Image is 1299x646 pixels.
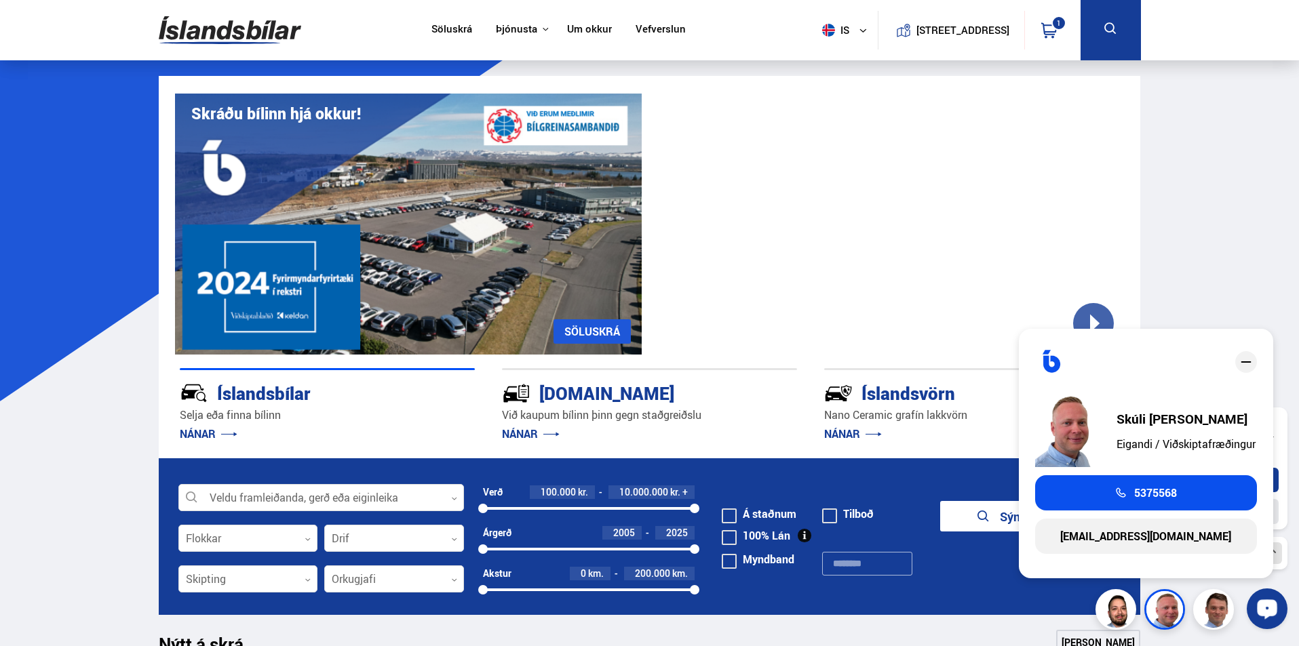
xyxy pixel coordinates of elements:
[20,117,158,142] button: Skoða söluskrá
[619,485,668,498] span: 10.000.000
[682,487,688,498] span: +
[824,380,1071,404] div: Íslandsvörn
[1235,351,1257,373] div: close
[722,530,790,541] label: 100% Lán
[140,161,161,182] button: Send a message
[581,567,586,580] span: 0
[1117,412,1256,426] div: Skúli [PERSON_NAME]
[1051,16,1066,31] div: 1
[1035,392,1103,467] img: siFngHWaQ9KaOqBr.png
[159,8,301,52] img: G0Ugv5HjCgRt.svg
[940,501,1106,531] button: Sýna bíla
[431,23,472,37] a: Söluskrá
[672,568,688,579] span: km.
[885,11,1017,49] a: [STREET_ADDRESS]
[191,104,361,123] h1: Skráðu bílinn hjá okkur!
[483,527,511,538] div: Árgerð
[483,568,511,579] div: Akstur
[636,23,686,37] a: Vefverslun
[180,380,427,404] div: Íslandsbílar
[822,508,874,519] label: Tilboð
[20,50,157,76] p: Endilega spjallaðu við okkur hér ef þig vantar aðstoð.
[541,485,576,498] span: 100.000
[666,526,688,539] span: 2025
[824,379,853,407] img: -Svtn6bYgwAsiwNX.svg
[20,85,158,110] button: Hefja spjall
[1098,591,1138,632] img: nhp88E3Fdnt1Opn2.png
[1035,475,1257,510] a: 5375568
[502,379,530,407] img: tr5P-W3DuiFaO7aO.svg
[496,23,537,36] button: Þjónusta
[670,487,680,498] span: kr.
[502,407,797,423] p: Við kaupum bílinn þinn gegn staðgreiðslu
[554,319,631,344] a: SÖLUSKRÁ
[817,24,851,37] span: is
[1035,519,1257,554] a: [EMAIL_ADDRESS][DOMAIN_NAME]
[483,487,503,498] div: Verð
[635,567,670,580] span: 200.000
[1134,487,1177,499] span: 5375568
[822,24,835,37] img: svg+xml;base64,PHN2ZyB4bWxucz0iaHR0cDovL3d3dy53My5vcmcvMjAwMC9zdmciIHdpZHRoPSI1MTIiIGhlaWdodD0iNT...
[824,407,1119,423] p: Nano Ceramic grafín lakkvörn
[20,35,157,47] h2: Hæhæ og velkomin/n
[922,24,1005,36] button: [STREET_ADDRESS]
[1117,438,1256,450] div: Eigandi / Viðskiptafræðingur
[502,426,560,441] a: NÁNAR
[11,155,167,188] input: Skrifaðu skilaboðin hér inn og ýttu á Enter til að senda
[613,526,635,539] span: 2005
[722,508,796,519] label: Á staðnum
[722,554,794,565] label: Myndband
[578,487,588,498] span: kr.
[824,426,882,441] a: NÁNAR
[567,23,612,37] a: Um okkur
[175,94,642,355] img: eKx6w-_Home_640_.png
[817,10,878,50] button: is
[180,407,475,423] p: Selja eða finna bílinn
[180,426,237,441] a: NÁNAR
[126,206,167,247] button: Opna LiveChat spjallviðmót
[588,568,604,579] span: km.
[180,379,208,407] img: JRvxyua_JYH6wB4c.svg
[502,380,749,404] div: [DOMAIN_NAME]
